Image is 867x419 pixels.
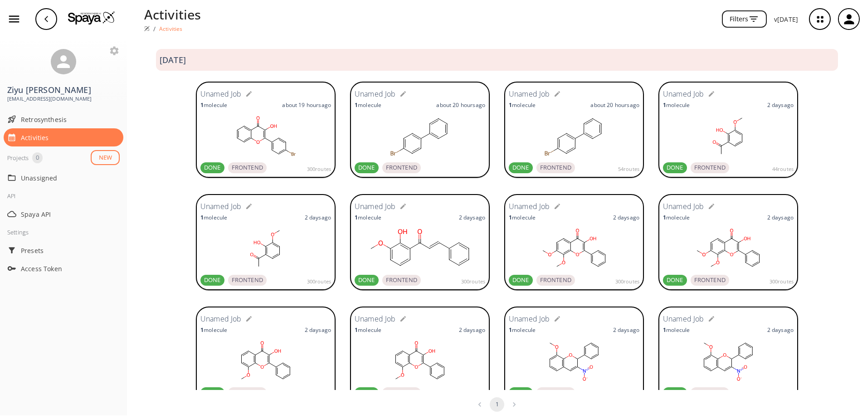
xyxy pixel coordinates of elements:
p: molecule [355,326,381,334]
svg: C1=CC(C2=CC=CC=C2)=CC=C1Br [355,113,485,159]
span: DONE [355,163,379,172]
span: DONE [355,388,379,397]
h6: Unamed Job [200,88,242,100]
span: 44 routes [772,165,794,173]
h6: Unamed Job [355,201,396,213]
p: molecule [200,101,227,109]
span: 2 routes [775,390,794,398]
a: Unamed Job1molecule2 daysagoDONEFRONTEND44routes [658,82,798,180]
h3: Ziyu [PERSON_NAME] [7,85,120,95]
p: 2 days ago [613,326,639,334]
span: FRONTEND [691,163,729,172]
span: FRONTEND [228,388,267,397]
a: Unamed Job1molecule2 daysagoDONEFRONTEND300routes [196,307,336,404]
p: molecule [663,101,690,109]
a: Unamed Job1molecule2 daysagoDONEFRONTEND300routes [504,194,644,292]
span: DONE [663,163,687,172]
div: Projects [7,152,29,163]
span: Access Token [21,264,120,273]
p: 2 days ago [613,214,639,221]
strong: 1 [509,214,512,221]
span: Presets [21,246,120,255]
button: page 1 [490,397,504,412]
strong: 1 [200,214,204,221]
span: 300 routes [307,390,331,398]
span: FRONTEND [228,163,267,172]
p: molecule [663,326,690,334]
svg: C1C=C(OC)C(O)=C(C(=O)/C=C/C2C=CC=CC=2)C=1 [355,226,485,271]
span: DONE [200,163,224,172]
h6: Unamed Job [200,313,242,325]
p: about 20 hours ago [590,101,639,109]
p: v [DATE] [774,15,798,24]
p: 2 days ago [767,214,794,221]
p: molecule [355,101,381,109]
span: 2 routes [621,390,639,398]
span: 300 routes [461,390,485,398]
h6: Unamed Job [509,88,550,100]
span: DONE [200,276,224,285]
span: DONE [509,163,533,172]
p: about 19 hours ago [282,101,331,109]
span: DONE [663,388,687,397]
h6: Unamed Job [355,88,396,100]
span: 300 routes [461,278,485,286]
span: Activities [21,133,120,142]
a: Unamed Job1molecule2 daysagoDONEFRONTEND2routes [658,307,798,404]
a: Unamed Job1molecule2 daysagoDONEFRONTEND300routes [658,194,798,292]
a: Unamed Job1moleculeabout 20 hoursagoDONEFRONTEND [350,82,490,180]
h6: Unamed Job [663,88,704,100]
span: 300 routes [770,278,794,286]
strong: 1 [663,101,666,109]
div: Presets [4,241,123,259]
nav: pagination navigation [471,397,523,412]
span: DONE [509,276,533,285]
a: Unamed Job1moleculeabout 19 hoursagoDONEFRONTEND300routes [196,82,336,180]
span: [EMAIL_ADDRESS][DOMAIN_NAME] [7,95,120,103]
svg: COc1cccc(C(C)=O)c1O [200,226,331,271]
strong: 1 [509,101,512,109]
span: DONE [663,276,687,285]
span: FRONTEND [382,163,421,172]
p: 2 days ago [767,326,794,334]
span: FRONTEND [536,163,575,172]
strong: 1 [355,101,358,109]
svg: COc1cccc2c1OC(c1ccccc1)C([N+](=O)[O-])=C2 [509,338,639,384]
h6: Unamed Job [200,201,242,213]
button: NEW [91,150,120,165]
span: FRONTEND [228,276,267,285]
span: Unassigned [21,173,120,183]
p: molecule [509,214,536,221]
span: DONE [355,276,379,285]
p: molecule [200,326,227,334]
strong: 1 [663,214,666,221]
svg: c1cc2c(c(c(c(o2)-c2ccc(Br)cc2)O)=O)cc1 [200,113,331,159]
span: 0 [32,153,43,162]
span: DONE [509,388,533,397]
h6: Unamed Job [663,201,704,213]
span: 54 routes [618,165,639,173]
img: Spaya logo [144,26,150,31]
span: FRONTEND [691,276,729,285]
span: FRONTEND [382,388,421,397]
span: Spaya API [21,209,120,219]
div: Activities [4,128,123,146]
span: FRONTEND [536,388,575,397]
svg: C1=CC(C2=CC=CC=C2)=CC=C1Br [509,113,639,159]
button: Filters [722,10,767,28]
span: 300 routes [307,165,331,173]
a: Unamed Job1molecule2 daysagoDONEFRONTEND300routes [350,307,490,404]
strong: 1 [200,101,204,109]
svg: COc1cccc(C(C)=O)c1O [663,113,794,159]
a: Unamed Job1molecule2 daysagoDONEFRONTEND300routes [196,194,336,292]
svg: COc1cccc2c(=O)c(O)c(-c3ccccc3)oc12 [355,338,485,384]
p: 2 days ago [305,214,331,221]
h6: Unamed Job [663,313,704,325]
h6: Unamed Job [509,313,550,325]
span: FRONTEND [691,388,729,397]
div: Retrosynthesis [4,110,123,128]
svg: COc1ccc2c(=O)c(O)c(-c3ccccc3)oc2c1OC [663,226,794,271]
svg: COc1ccc2c(=O)c(O)c(-c3ccccc3)oc2c1OC [509,226,639,271]
p: about 20 hours ago [436,101,485,109]
span: FRONTEND [382,276,421,285]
